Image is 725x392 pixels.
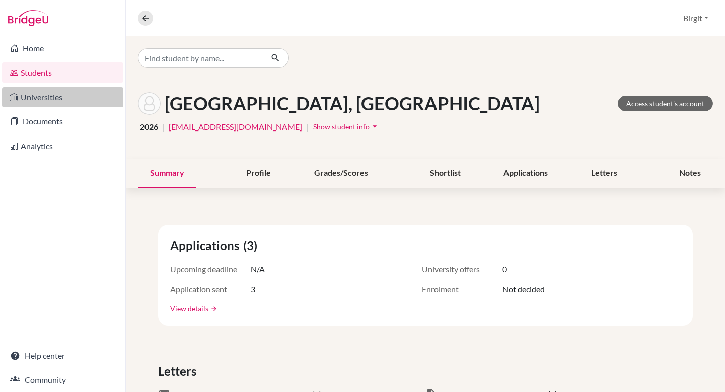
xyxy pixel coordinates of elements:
[170,263,251,275] span: Upcoming deadline
[2,136,123,156] a: Analytics
[491,159,560,188] div: Applications
[306,121,309,133] span: |
[313,119,380,135] button: Show student infoarrow_drop_down
[2,87,123,107] a: Universities
[422,283,502,295] span: Enrolment
[138,92,161,115] img: Carolina Ferrara's avatar
[313,122,370,131] span: Show student info
[208,305,217,312] a: arrow_forward
[679,9,713,28] button: Birgit
[170,283,251,295] span: Application sent
[138,48,263,68] input: Find student by name...
[667,159,713,188] div: Notes
[579,159,629,188] div: Letters
[302,159,380,188] div: Grades/Scores
[251,283,255,295] span: 3
[2,111,123,132] a: Documents
[169,121,302,133] a: [EMAIL_ADDRESS][DOMAIN_NAME]
[370,121,380,132] i: arrow_drop_down
[162,121,165,133] span: |
[2,38,123,58] a: Home
[8,10,48,26] img: Bridge-U
[234,159,283,188] div: Profile
[502,283,545,295] span: Not decided
[422,263,502,275] span: University offers
[2,62,123,83] a: Students
[618,96,713,111] a: Access student's account
[502,263,507,275] span: 0
[243,237,261,255] span: (3)
[138,159,196,188] div: Summary
[140,121,158,133] span: 2026
[418,159,473,188] div: Shortlist
[170,237,243,255] span: Applications
[158,362,200,380] span: Letters
[165,93,540,114] h1: [GEOGRAPHIC_DATA], [GEOGRAPHIC_DATA]
[2,346,123,366] a: Help center
[2,370,123,390] a: Community
[251,263,265,275] span: N/A
[170,303,208,314] a: View details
